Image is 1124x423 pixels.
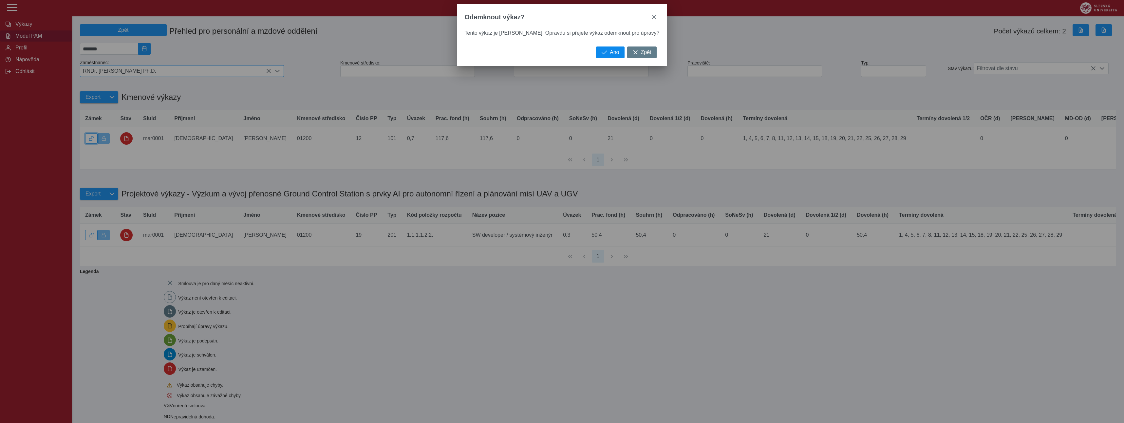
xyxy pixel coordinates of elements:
[641,49,651,55] span: Zpět
[649,12,659,22] button: close
[610,49,619,55] span: Ano
[596,46,625,58] button: Ano
[465,13,525,21] span: Odemknout výkaz?
[465,30,660,36] div: Tento výkaz je [PERSON_NAME]. Opravdu si přejete výkaz odemknout pro úpravy?
[627,46,657,58] button: Zpět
